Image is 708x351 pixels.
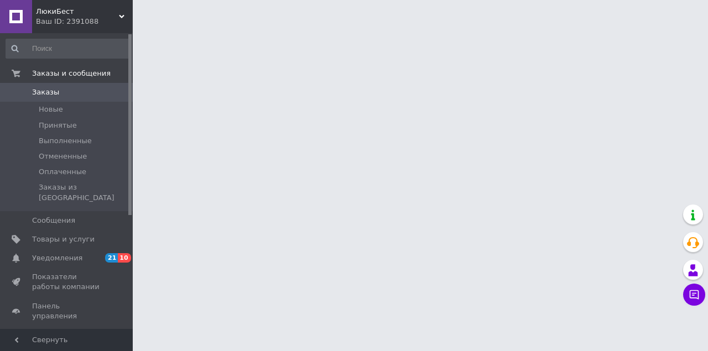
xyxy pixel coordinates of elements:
[32,87,59,97] span: Заказы
[32,69,111,78] span: Заказы и сообщения
[39,167,86,177] span: Оплаченные
[39,136,92,146] span: Выполненные
[6,39,131,59] input: Поиск
[32,234,95,244] span: Товары и услуги
[39,104,63,114] span: Новые
[118,253,131,263] span: 10
[39,151,87,161] span: Отмененные
[39,121,77,130] span: Принятые
[683,284,705,306] button: Чат с покупателем
[32,216,75,226] span: Сообщения
[36,17,133,27] div: Ваш ID: 2391088
[36,7,119,17] span: ЛюкиБест
[32,253,82,263] span: Уведомления
[105,253,118,263] span: 21
[32,301,102,321] span: Панель управления
[39,182,129,202] span: Заказы из [GEOGRAPHIC_DATA]
[32,272,102,292] span: Показатели работы компании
